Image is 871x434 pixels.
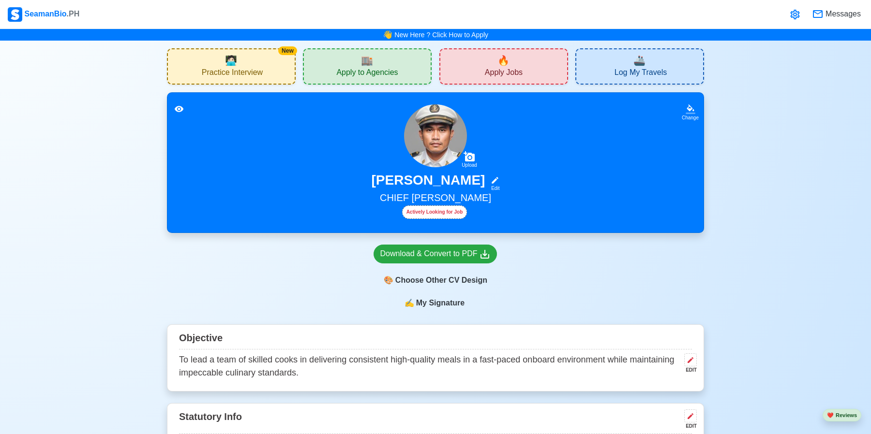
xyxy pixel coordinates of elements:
div: Upload [462,162,477,168]
div: Statutory Info [179,407,692,434]
span: travel [633,53,646,68]
span: new [497,53,510,68]
img: Logo [8,7,22,22]
button: heartReviews [823,409,861,422]
div: Edit [487,185,499,192]
p: To lead a team of skilled cooks in delivering consistent high-quality meals in a fast-paced onboa... [179,353,680,379]
span: Apply to Agencies [336,68,398,80]
div: EDIT [680,422,697,430]
span: interview [225,53,237,68]
h3: [PERSON_NAME] [372,172,485,192]
div: Choose Other CV Design [374,271,497,289]
div: New [278,46,297,55]
div: EDIT [680,366,697,374]
span: Practice Interview [202,68,263,80]
span: heart [827,412,834,418]
span: Messages [824,8,861,20]
div: SeamanBio [8,7,79,22]
span: Apply Jobs [485,68,523,80]
div: Actively Looking for Job [402,205,467,219]
div: Download & Convert to PDF [380,248,491,260]
span: sign [405,297,414,309]
span: bell [382,28,393,41]
div: Objective [179,329,692,349]
a: New Here ? Click How to Apply [394,31,488,39]
span: paint [384,275,393,286]
span: agencies [361,53,373,68]
span: My Signature [414,297,466,309]
div: Change [682,114,699,121]
span: Log My Travels [615,68,667,80]
span: .PH [67,10,80,18]
h5: CHIEF [PERSON_NAME] [179,192,692,205]
a: Download & Convert to PDF [374,245,497,263]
